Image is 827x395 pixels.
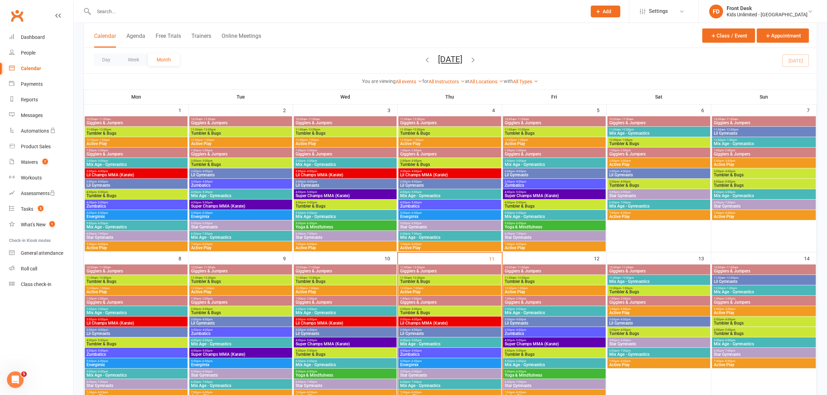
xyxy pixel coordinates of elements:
span: 5 [21,371,27,377]
span: Tumbler & Bugs [191,131,291,135]
span: - 2:00pm [201,149,213,152]
span: - 8:00pm [619,211,631,215]
span: 5:00pm [400,222,500,225]
span: 5:00pm [191,211,291,215]
a: Waivers 7 [9,154,73,170]
span: - 8:00pm [724,211,735,215]
div: 1 [179,104,188,116]
span: Active Play [295,142,395,146]
span: 5:00pm [504,222,604,225]
div: Payments [21,81,43,87]
strong: for [423,78,429,84]
a: Payments [9,76,73,92]
span: 3:00pm [86,170,186,173]
span: Lil Champs MMA (Karate) [400,173,500,177]
span: - 6:00pm [515,222,526,225]
span: Energimix [86,215,186,219]
span: - 6:00pm [306,222,317,225]
span: - 12:00pm [202,128,216,131]
span: - 11:00am [202,118,215,121]
span: 11:00am [400,128,500,131]
span: - 5:00pm [201,191,213,194]
span: 10:00am [191,118,291,121]
span: 3:00pm [191,180,291,183]
span: Mix Age - Gymnastics [609,131,709,135]
span: Zumbatics [86,204,186,208]
span: - 6:00pm [410,211,422,215]
button: Online Meetings [222,33,261,48]
span: 3:00pm [713,170,814,173]
span: - 11:00am [98,118,111,121]
span: 4:00pm [86,201,186,204]
span: - 4:00pm [410,180,422,183]
span: - 1:00pm [412,138,423,142]
button: Appointment [757,28,809,43]
span: 12:00pm [191,138,291,142]
span: - 5:00pm [515,191,526,194]
span: - 3:00pm [97,159,108,162]
span: Gigglers & Jumpers [295,152,395,156]
a: Assessments [9,186,73,201]
span: - 11:00am [725,118,738,121]
div: 7 [807,104,817,116]
span: - 5:00pm [410,201,422,204]
span: Gigglers & Jumpers [191,152,291,156]
span: Tumbler & Bugs [609,142,709,146]
span: 7:00pm [713,211,814,215]
span: Mix Age - Gymnastics [86,225,186,229]
span: - 11:00am [621,118,634,121]
th: Thu [398,90,502,104]
span: 4:00pm [400,191,500,194]
span: 1:00pm [504,149,604,152]
span: - 1:00pm [203,138,214,142]
span: Star Gymnasts [713,204,814,208]
span: Gigglers & Jumpers [504,152,604,156]
span: - 5:00pm [201,201,213,204]
span: Mix Age - Gymnastics [295,162,395,167]
span: - 4:00pm [201,170,213,173]
span: - 4:00pm [619,170,631,173]
span: Mix Age - Gymnastics [86,162,186,167]
span: Gigglers & Jumpers [86,152,186,156]
span: 12:00pm [295,138,395,142]
span: 5:00pm [713,191,814,194]
span: Energimix [400,215,500,219]
span: Tumbler & Bugs [609,183,709,187]
span: Active Play [713,215,814,219]
span: Lil Gymnasts [400,183,500,187]
a: Tasks 3 [9,201,73,217]
span: 11:00am [504,128,604,131]
button: Agenda [126,33,145,48]
th: Tue [189,90,293,104]
span: - 2:00pm [724,149,735,152]
span: 4:00pm [504,191,604,194]
a: Dashboard [9,30,73,45]
span: - 6:00pm [201,211,213,215]
a: People [9,45,73,61]
div: General attendance [21,250,63,256]
span: 12:00pm [713,138,814,142]
span: 5:00pm [504,211,604,215]
span: - 5:00pm [306,191,317,194]
span: 3:00pm [191,170,291,173]
span: Active Play [504,142,604,146]
span: 2:00pm [86,159,186,162]
a: Calendar [9,61,73,76]
iframe: Intercom live chat [7,371,24,388]
span: Super Champs MMA (Karate) [504,194,604,198]
div: Messages [21,112,43,118]
div: Waivers [21,159,38,165]
span: 12:00pm [609,138,709,142]
div: Calendar [21,66,41,71]
div: Dashboard [21,34,45,40]
a: Clubworx [8,7,26,24]
span: 3:00pm [609,180,709,183]
span: Lil Champs MMA (Karate) [86,173,186,177]
span: 7 [42,159,48,165]
span: Tumbler & Bugs [295,204,395,208]
span: - 5:00pm [97,201,108,204]
a: All Instructors [429,79,465,84]
div: 6 [701,104,711,116]
button: Calendar [94,33,116,48]
span: 3:00pm [504,180,604,183]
